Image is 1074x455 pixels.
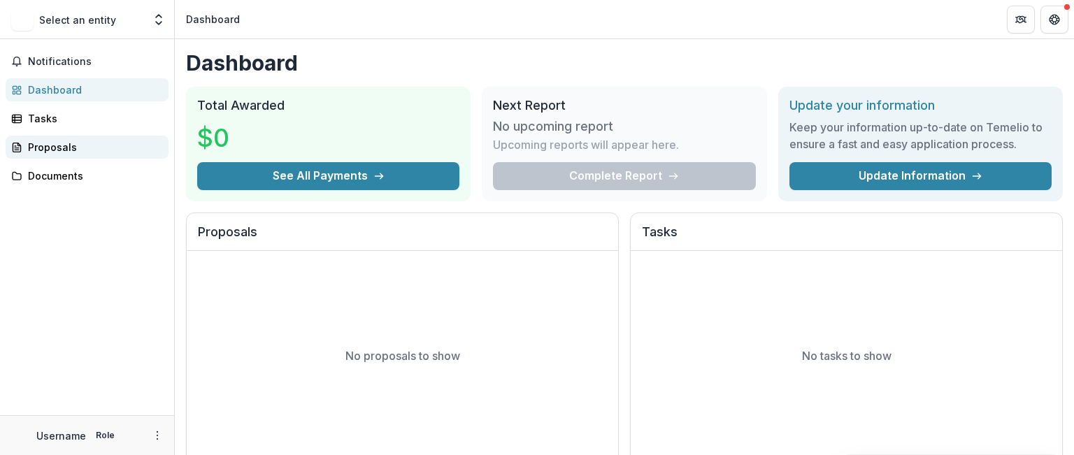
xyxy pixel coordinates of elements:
a: Update Information [789,162,1052,190]
button: Notifications [6,50,169,73]
a: Dashboard [6,78,169,101]
button: Get Help [1040,6,1068,34]
h2: Proposals [198,224,607,251]
span: Notifications [28,56,163,68]
p: No tasks to show [802,347,892,364]
div: Dashboard [28,82,157,97]
button: See All Payments [197,162,459,190]
h2: Total Awarded [197,98,459,113]
p: Select an entity [39,13,116,27]
a: Proposals [6,136,169,159]
h3: Keep your information up-to-date on Temelio to ensure a fast and easy application process. [789,119,1052,152]
h3: No upcoming report [493,119,613,134]
div: Dashboard [186,12,240,27]
div: Documents [28,168,157,183]
p: Upcoming reports will appear here. [493,136,679,153]
h1: Dashboard [186,50,1063,75]
h3: $0 [197,119,302,157]
h2: Update your information [789,98,1052,113]
img: Select an entity [11,8,34,31]
nav: breadcrumb [180,9,245,29]
p: No proposals to show [345,347,460,364]
h2: Tasks [642,224,1051,251]
a: Documents [6,164,169,187]
p: Role [92,429,119,442]
button: Partners [1007,6,1035,34]
p: Username [36,428,86,443]
button: More [149,427,166,444]
div: Tasks [28,111,157,126]
div: Proposals [28,140,157,154]
button: Open entity switcher [149,6,169,34]
a: Tasks [6,107,169,130]
h2: Next Report [493,98,755,113]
